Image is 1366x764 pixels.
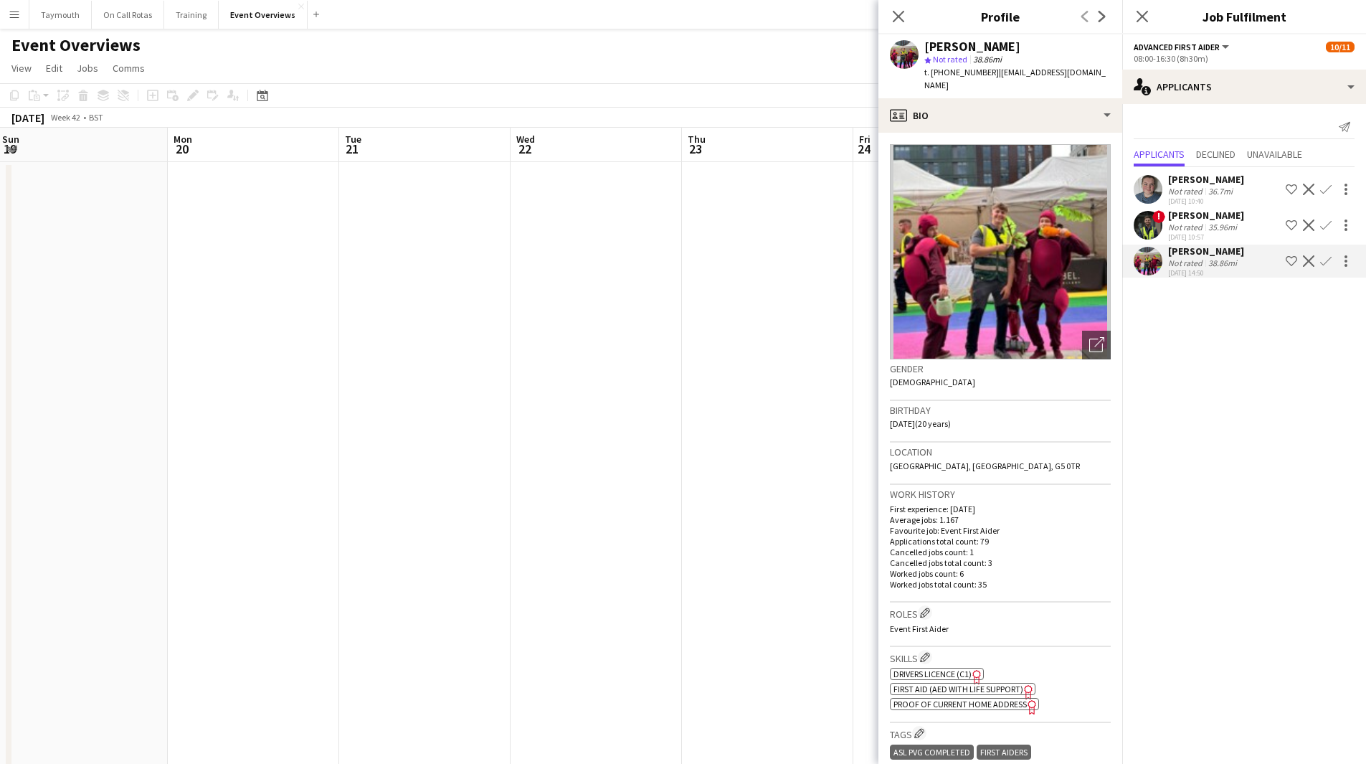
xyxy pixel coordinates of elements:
[1168,186,1205,197] div: Not rated
[1168,268,1244,278] div: [DATE] 14:50
[174,133,192,146] span: Mon
[40,59,68,77] a: Edit
[890,404,1111,417] h3: Birthday
[71,59,104,77] a: Jobs
[890,557,1111,568] p: Cancelled jobs total count: 3
[890,536,1111,547] p: Applications total count: 79
[893,699,1027,709] span: Proof of Current Home Address
[1134,149,1185,159] span: Applicants
[890,377,975,387] span: [DEMOGRAPHIC_DATA]
[1152,210,1165,223] span: !
[47,112,83,123] span: Week 42
[924,67,1106,90] span: | [EMAIL_ADDRESS][DOMAIN_NAME]
[890,745,974,760] div: ASL PVG Completed
[688,133,706,146] span: Thu
[890,525,1111,536] p: Favourite job: Event First Aider
[1205,186,1235,197] div: 36.7mi
[890,605,1111,621] h3: Roles
[890,650,1111,665] h3: Skills
[77,62,98,75] span: Jobs
[893,669,972,679] span: Drivers Licence (C1)
[857,141,871,157] span: 24
[1247,149,1302,159] span: Unavailable
[890,547,1111,557] p: Cancelled jobs count: 1
[1168,209,1244,222] div: [PERSON_NAME]
[46,62,62,75] span: Edit
[1168,197,1244,206] div: [DATE] 10:40
[1205,258,1240,268] div: 38.86mi
[164,1,219,29] button: Training
[970,54,1005,65] span: 38.86mi
[1134,53,1355,64] div: 08:00-16:30 (8h30m)
[890,623,949,634] span: Event First Aider
[516,133,535,146] span: Wed
[1122,7,1366,26] h3: Job Fulfilment
[890,488,1111,501] h3: Work history
[345,133,361,146] span: Tue
[2,133,19,146] span: Sun
[1168,232,1244,242] div: [DATE] 10:57
[1196,149,1235,159] span: Declined
[890,144,1111,359] img: Crew avatar or photo
[1168,245,1244,258] div: [PERSON_NAME]
[171,141,192,157] span: 20
[686,141,706,157] span: 23
[113,62,145,75] span: Comms
[924,40,1020,53] div: [PERSON_NAME]
[6,59,37,77] a: View
[977,745,1031,760] div: First Aiders
[859,133,871,146] span: Fri
[1168,222,1205,232] div: Not rated
[514,141,535,157] span: 22
[29,1,92,29] button: Taymouth
[878,98,1122,133] div: Bio
[878,7,1122,26] h3: Profile
[893,684,1023,694] span: First Aid (AED with life support)
[890,514,1111,525] p: Average jobs: 1.167
[890,579,1111,590] p: Worked jobs total count: 35
[219,1,308,29] button: Event Overviews
[890,568,1111,579] p: Worked jobs count: 6
[11,34,141,56] h1: Event Overviews
[11,110,44,125] div: [DATE]
[1168,173,1244,186] div: [PERSON_NAME]
[1326,42,1355,52] span: 10/11
[1205,222,1240,232] div: 35.96mi
[933,54,967,65] span: Not rated
[343,141,361,157] span: 21
[890,362,1111,375] h3: Gender
[1082,331,1111,359] div: Open photos pop-in
[1168,258,1205,268] div: Not rated
[1134,42,1231,52] button: Advanced First Aider
[924,67,999,77] span: t. [PHONE_NUMBER]
[1122,70,1366,104] div: Applicants
[890,461,1080,471] span: [GEOGRAPHIC_DATA], [GEOGRAPHIC_DATA], G5 0TR
[11,62,32,75] span: View
[890,445,1111,458] h3: Location
[890,726,1111,741] h3: Tags
[890,418,951,429] span: [DATE] (20 years)
[107,59,151,77] a: Comms
[92,1,164,29] button: On Call Rotas
[89,112,103,123] div: BST
[1134,42,1220,52] span: Advanced First Aider
[890,504,1111,514] p: First experience: [DATE]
